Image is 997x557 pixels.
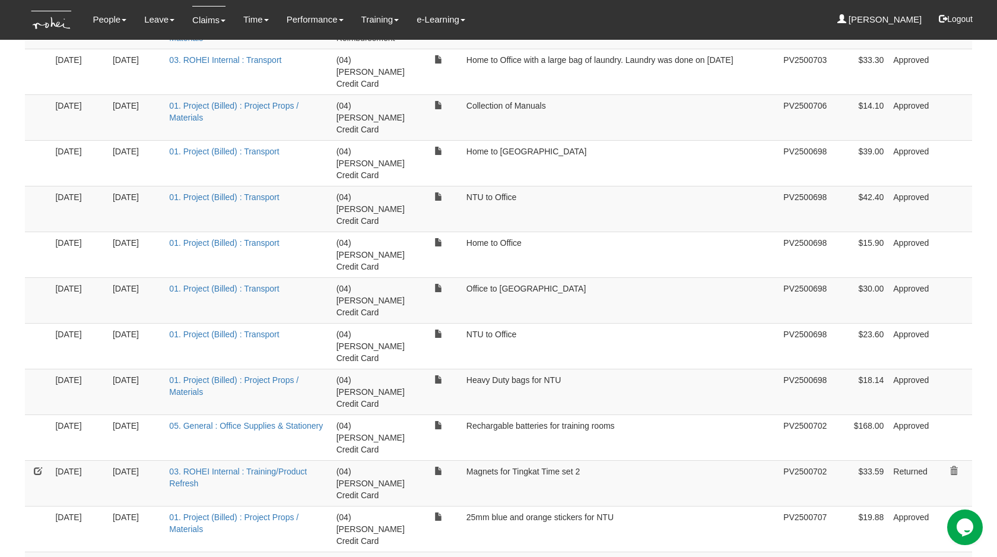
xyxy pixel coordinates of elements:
td: (04) [PERSON_NAME] Credit Card [332,506,417,552]
td: Magnets for Tingkat Time set 2 [462,460,779,506]
a: 01. Project (Billed) : Project Props / Materials [169,21,299,43]
td: Approved [888,414,935,460]
td: $39.00 [831,140,888,186]
a: Training [361,6,399,33]
td: $18.14 [831,369,888,414]
td: Approved [888,140,935,186]
td: [DATE] [50,369,107,414]
td: $42.40 [831,186,888,232]
td: $23.60 [831,323,888,369]
td: [DATE] [50,323,107,369]
td: 25mm blue and orange stickers for NTU [462,506,779,552]
a: Time [243,6,269,33]
td: NTU to Office [462,186,779,232]
td: Approved [888,186,935,232]
td: Heavy Duty bags for NTU [462,369,779,414]
td: PV2500702 [779,460,831,506]
td: [DATE] [108,232,164,277]
a: 01. Project (Billed) : Transport [169,147,279,156]
td: (04) [PERSON_NAME] Credit Card [332,414,417,460]
td: PV2500706 [779,94,831,140]
a: 01. Project (Billed) : Transport [169,330,279,339]
td: Approved [888,94,935,140]
a: 01. Project (Billed) : Project Props / Materials [169,512,299,534]
td: Approved [888,232,935,277]
td: Home to [GEOGRAPHIC_DATA] [462,140,779,186]
td: PV2500698 [779,277,831,323]
td: (04) [PERSON_NAME] Credit Card [332,186,417,232]
a: 03. ROHEI Internal : Training/Product Refresh [169,467,307,488]
td: (04) [PERSON_NAME] Credit Card [332,460,417,506]
td: [DATE] [50,460,107,506]
td: NTU to Office [462,323,779,369]
td: Returned [888,460,935,506]
td: [DATE] [50,94,107,140]
a: [PERSON_NAME] [837,6,922,33]
td: PV2500703 [779,49,831,94]
td: Home to Office [462,232,779,277]
a: 01. Project (Billed) : Project Props / Materials [169,101,299,122]
td: [DATE] [108,140,164,186]
td: Home to Office with a large bag of laundry. Laundry was done on [DATE] [462,49,779,94]
td: Rechargable batteries for training rooms [462,414,779,460]
td: [DATE] [50,232,107,277]
td: PV2500698 [779,186,831,232]
td: [DATE] [108,323,164,369]
td: Office to [GEOGRAPHIC_DATA] [462,277,779,323]
td: PV2500698 [779,140,831,186]
td: [DATE] [108,460,164,506]
td: [DATE] [108,186,164,232]
td: [DATE] [108,94,164,140]
td: (04) [PERSON_NAME] Credit Card [332,277,417,323]
a: 01. Project (Billed) : Transport [169,284,279,293]
td: $19.88 [831,506,888,552]
td: PV2500698 [779,369,831,414]
a: 01. Project (Billed) : Transport [169,192,279,202]
td: PV2500698 [779,232,831,277]
td: [DATE] [108,369,164,414]
td: [DATE] [50,140,107,186]
a: 03. ROHEI Internal : Transport [169,55,281,65]
td: $14.10 [831,94,888,140]
button: Logout [931,5,981,33]
td: Approved [888,277,935,323]
td: [DATE] [108,277,164,323]
td: [DATE] [50,49,107,94]
td: [DATE] [108,414,164,460]
td: $15.90 [831,232,888,277]
a: Claims [192,6,226,34]
td: PV2500707 [779,506,831,552]
td: [DATE] [50,414,107,460]
td: (04) [PERSON_NAME] Credit Card [332,323,417,369]
td: Approved [888,369,935,414]
td: $168.00 [831,414,888,460]
td: $30.00 [831,277,888,323]
iframe: chat widget [947,509,985,545]
td: [DATE] [108,506,164,552]
td: $33.30 [831,49,888,94]
td: (04) [PERSON_NAME] Credit Card [332,94,417,140]
td: (04) [PERSON_NAME] Credit Card [332,49,417,94]
td: [DATE] [50,277,107,323]
a: 05. General : Office Supplies & Stationery [169,421,323,431]
td: (04) [PERSON_NAME] Credit Card [332,369,417,414]
a: 01. Project (Billed) : Transport [169,238,279,248]
td: PV2500698 [779,323,831,369]
td: Collection of Manuals [462,94,779,140]
td: PV2500702 [779,414,831,460]
td: Approved [888,506,935,552]
a: e-Learning [417,6,465,33]
td: $33.59 [831,460,888,506]
td: [DATE] [50,506,107,552]
td: Approved [888,323,935,369]
td: [DATE] [50,186,107,232]
td: (04) [PERSON_NAME] Credit Card [332,232,417,277]
td: (04) [PERSON_NAME] Credit Card [332,140,417,186]
td: [DATE] [108,49,164,94]
a: Leave [144,6,174,33]
td: Approved [888,49,935,94]
a: Performance [287,6,344,33]
a: 01. Project (Billed) : Project Props / Materials [169,375,299,397]
a: People [93,6,126,33]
